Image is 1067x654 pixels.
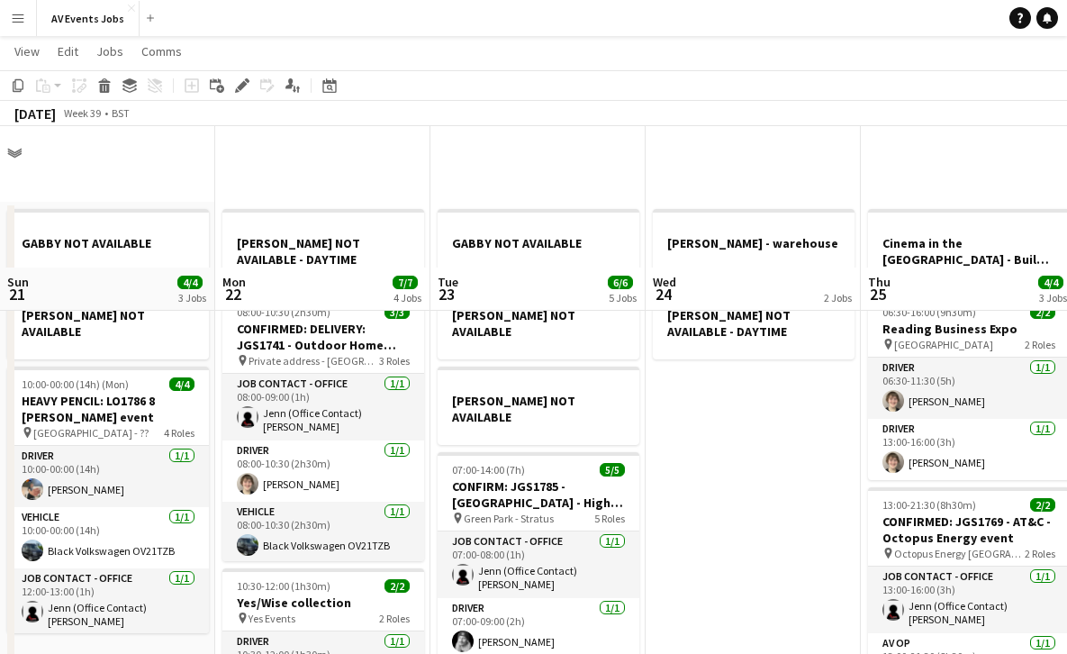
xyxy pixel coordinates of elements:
[50,40,86,63] a: Edit
[653,274,676,290] span: Wed
[650,284,676,304] span: 24
[438,281,639,359] app-job-card: [PERSON_NAME] NOT AVAILABLE
[653,235,855,251] h3: [PERSON_NAME] - warehouse
[1038,276,1063,289] span: 4/4
[222,595,424,611] h3: Yes/Wise collection
[438,209,639,274] app-job-card: GABBY NOT AVAILABLE
[653,307,855,340] h3: [PERSON_NAME] NOT AVAILABLE - DAYTIME
[438,367,639,445] app-job-card: [PERSON_NAME] NOT AVAILABLE
[177,276,203,289] span: 4/4
[882,498,976,512] span: 13:00-21:30 (8h30m)
[438,307,639,340] h3: [PERSON_NAME] NOT AVAILABLE
[379,612,410,625] span: 2 Roles
[249,612,295,625] span: Yes Events
[1030,498,1055,512] span: 2/2
[7,235,209,251] h3: GABBY NOT AVAILABLE
[1030,305,1055,319] span: 2/2
[438,274,458,290] span: Tue
[5,284,29,304] span: 21
[438,478,639,511] h3: CONFIRM: JGS1785 - [GEOGRAPHIC_DATA] - High Energy Event
[59,106,104,120] span: Week 39
[7,281,209,359] app-job-card: [PERSON_NAME] NOT AVAILABLE
[222,274,246,290] span: Mon
[894,547,1025,560] span: Octopus Energy [GEOGRAPHIC_DATA]
[222,209,424,287] app-job-card: [PERSON_NAME] NOT AVAILABLE - DAYTIME
[222,235,424,268] h3: [PERSON_NAME] NOT AVAILABLE - DAYTIME
[384,305,410,319] span: 3/3
[653,209,855,274] app-job-card: [PERSON_NAME] - warehouse
[1039,291,1067,304] div: 3 Jobs
[438,393,639,425] h3: [PERSON_NAME] NOT AVAILABLE
[7,274,29,290] span: Sun
[89,40,131,63] a: Jobs
[33,426,149,440] span: [GEOGRAPHIC_DATA] - ??
[600,463,625,477] span: 5/5
[435,284,458,304] span: 23
[222,295,424,561] app-job-card: 08:00-10:30 (2h30m)3/3CONFIRMED: DELIVERY: JGS1741 - Outdoor Home Cinema Private address - [GEOGR...
[824,291,852,304] div: 2 Jobs
[7,40,47,63] a: View
[220,284,246,304] span: 22
[14,43,40,59] span: View
[7,367,209,633] app-job-card: 10:00-00:00 (14h) (Mon)4/4HEAVY PENCIL: LO1786 8 [PERSON_NAME] event [GEOGRAPHIC_DATA] - ??4 Role...
[249,354,379,368] span: Private address - [GEOGRAPHIC_DATA]
[222,374,424,441] app-card-role: Job contact - Office1/108:00-09:00 (1h)Jenn (Office Contact) [PERSON_NAME]
[237,579,330,593] span: 10:30-12:00 (1h30m)
[384,579,410,593] span: 2/2
[7,568,209,635] app-card-role: Job contact - Office1/112:00-13:00 (1h)Jenn (Office Contact) [PERSON_NAME]
[58,43,78,59] span: Edit
[452,463,525,477] span: 07:00-14:00 (7h)
[438,531,639,598] app-card-role: Job contact - Office1/107:00-08:00 (1h)Jenn (Office Contact) [PERSON_NAME]
[7,209,209,274] app-job-card: GABBY NOT AVAILABLE
[14,104,56,123] div: [DATE]
[868,274,891,290] span: Thu
[464,512,554,525] span: Green Park - Stratus
[37,1,140,36] button: AV Events Jobs
[393,276,418,289] span: 7/7
[112,106,130,120] div: BST
[222,321,424,353] h3: CONFIRMED: DELIVERY: JGS1741 - Outdoor Home Cinema
[7,307,209,340] h3: [PERSON_NAME] NOT AVAILABLE
[894,338,993,351] span: [GEOGRAPHIC_DATA]
[134,40,189,63] a: Comms
[7,507,209,568] app-card-role: Vehicle1/110:00-00:00 (14h)Black Volkswagen OV21TZB
[438,235,639,251] h3: GABBY NOT AVAILABLE
[7,446,209,507] app-card-role: Driver1/110:00-00:00 (14h)[PERSON_NAME]
[96,43,123,59] span: Jobs
[608,276,633,289] span: 6/6
[393,291,421,304] div: 4 Jobs
[178,291,206,304] div: 3 Jobs
[882,305,976,319] span: 06:30-16:00 (9h30m)
[237,305,330,319] span: 08:00-10:30 (2h30m)
[222,441,424,502] app-card-role: Driver1/108:00-10:30 (2h30m)[PERSON_NAME]
[22,377,129,391] span: 10:00-00:00 (14h) (Mon)
[609,291,637,304] div: 5 Jobs
[865,284,891,304] span: 25
[222,502,424,563] app-card-role: Vehicle1/108:00-10:30 (2h30m)Black Volkswagen OV21TZB
[169,377,194,391] span: 4/4
[1025,547,1055,560] span: 2 Roles
[164,426,194,440] span: 4 Roles
[594,512,625,525] span: 5 Roles
[379,354,410,368] span: 3 Roles
[141,43,182,59] span: Comms
[653,281,855,359] app-job-card: [PERSON_NAME] NOT AVAILABLE - DAYTIME
[1025,338,1055,351] span: 2 Roles
[7,393,209,425] h3: HEAVY PENCIL: LO1786 8 [PERSON_NAME] event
